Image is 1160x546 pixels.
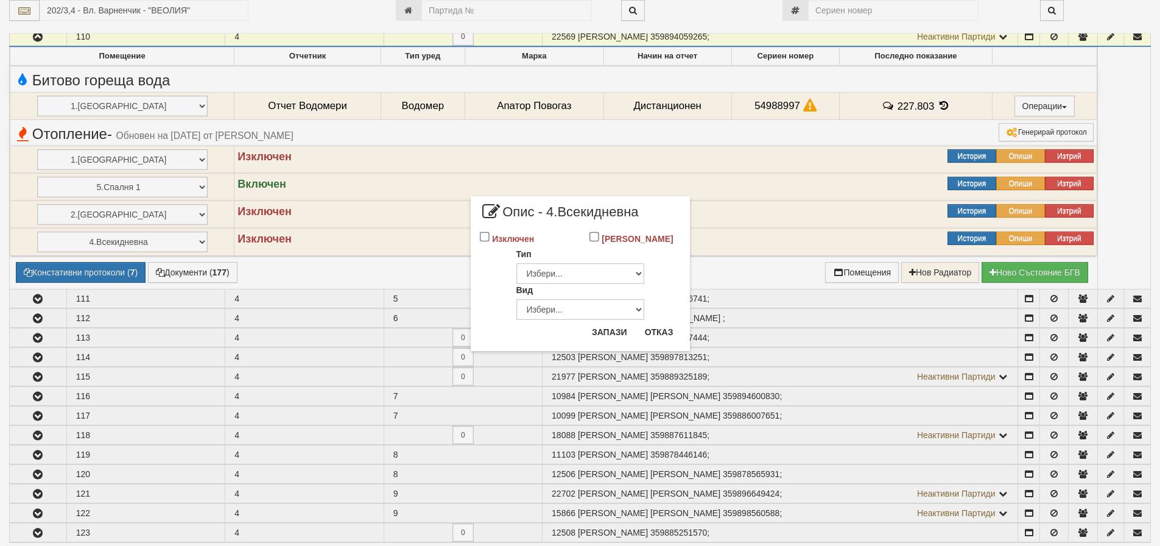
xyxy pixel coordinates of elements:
label: Вид [516,284,533,296]
button: Отказ [638,322,681,342]
label: Тип [516,248,532,260]
span: Опис - 4.Всекидневна [480,205,639,228]
button: Запази [585,322,634,342]
label: Изключен [492,233,534,245]
label: [PERSON_NAME] [602,233,673,245]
